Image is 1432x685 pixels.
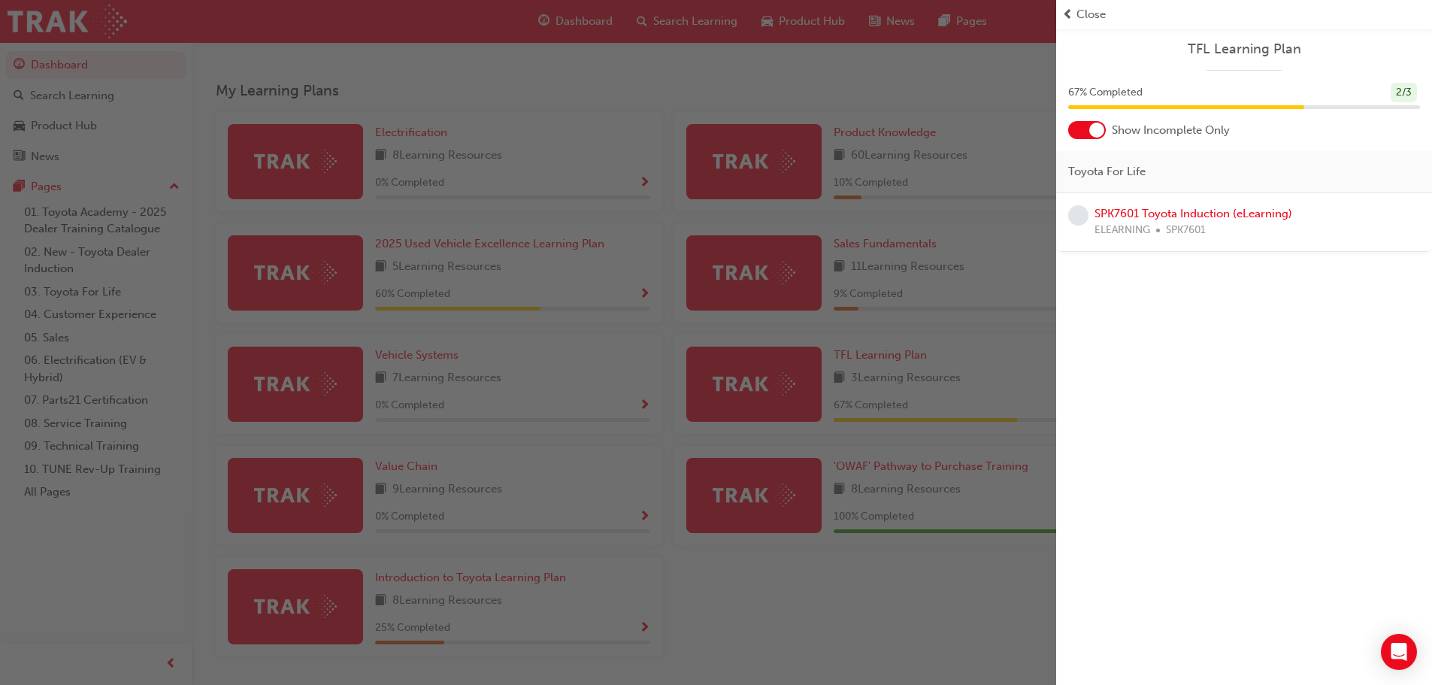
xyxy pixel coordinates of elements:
span: Show Incomplete Only [1112,122,1230,139]
span: prev-icon [1062,6,1073,23]
a: TFL Learning Plan [1068,41,1420,58]
div: Open Intercom Messenger [1381,634,1417,670]
span: Toyota For Life [1068,163,1146,180]
span: learningRecordVerb_NONE-icon [1068,205,1088,226]
span: ELEARNING [1094,222,1150,239]
a: SPK7601 Toyota Induction (eLearning) [1094,207,1292,220]
span: SPK7601 [1166,222,1206,239]
button: prev-iconClose [1062,6,1426,23]
span: 67 % Completed [1068,84,1143,102]
span: Close [1076,6,1106,23]
div: 2 / 3 [1391,83,1417,103]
